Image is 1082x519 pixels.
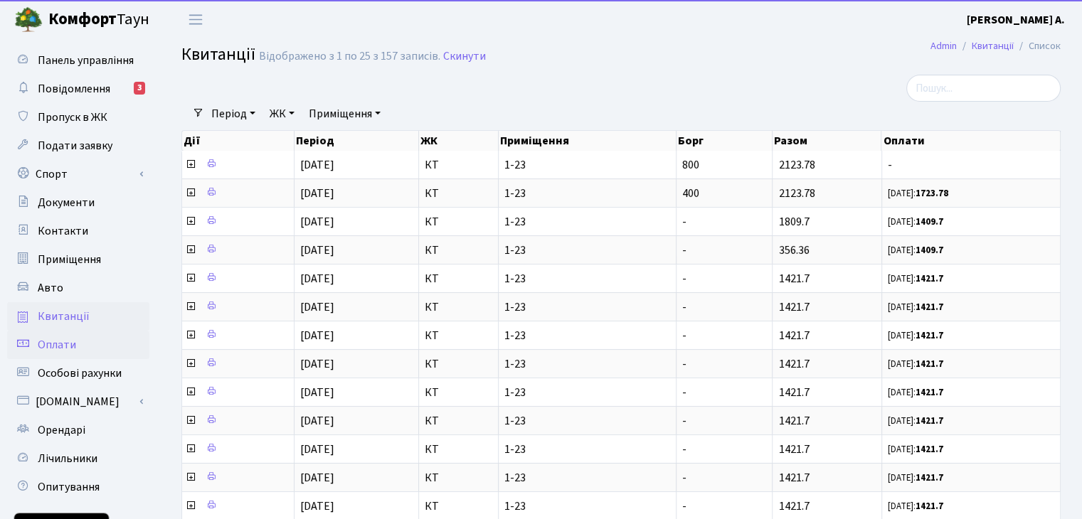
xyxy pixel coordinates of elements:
[916,471,943,484] b: 1421.7
[303,102,386,126] a: Приміщення
[916,301,943,314] b: 1421.7
[295,131,419,151] th: Період
[425,472,492,483] span: КТ
[888,301,943,314] small: [DATE]:
[888,414,943,427] small: [DATE]:
[38,109,107,125] span: Пропуск в ЖК
[425,273,492,284] span: КТ
[7,473,149,501] a: Опитування
[778,442,809,457] span: 1421.7
[778,157,815,173] span: 2123.78
[300,157,334,173] span: [DATE]
[443,50,486,63] a: Скинути
[38,337,76,353] span: Оплати
[504,245,670,256] span: 1-23
[967,12,1065,28] b: [PERSON_NAME] А.
[682,413,686,429] span: -
[499,131,677,151] th: Приміщення
[916,272,943,285] b: 1421.7
[778,186,815,201] span: 2123.78
[7,188,149,217] a: Документи
[682,498,686,514] span: -
[300,214,334,230] span: [DATE]
[7,416,149,444] a: Орендарі
[264,102,300,126] a: ЖК
[778,498,809,514] span: 1421.7
[888,500,943,513] small: [DATE]:
[300,242,334,258] span: [DATE]
[778,413,809,429] span: 1421.7
[504,387,670,398] span: 1-23
[682,242,686,258] span: -
[300,186,334,201] span: [DATE]
[7,245,149,274] a: Приміщення
[778,214,809,230] span: 1809.7
[682,157,699,173] span: 800
[300,356,334,372] span: [DATE]
[300,498,334,514] span: [DATE]
[182,131,295,151] th: Дії
[7,132,149,160] a: Подати заявку
[916,443,943,456] b: 1421.7
[888,329,943,342] small: [DATE]:
[300,442,334,457] span: [DATE]
[48,8,117,31] b: Комфорт
[881,131,1060,151] th: Оплати
[888,272,943,285] small: [DATE]:
[504,501,670,512] span: 1-23
[916,386,943,399] b: 1421.7
[778,328,809,343] span: 1421.7
[300,413,334,429] span: [DATE]
[300,271,334,287] span: [DATE]
[134,82,145,95] div: 3
[916,244,943,257] b: 1409.7
[888,215,943,228] small: [DATE]:
[7,331,149,359] a: Оплати
[206,102,261,126] a: Період
[259,50,440,63] div: Відображено з 1 по 25 з 157 записів.
[425,330,492,341] span: КТ
[504,472,670,483] span: 1-23
[504,216,670,228] span: 1-23
[682,186,699,201] span: 400
[425,415,492,427] span: КТ
[504,358,670,370] span: 1-23
[888,244,943,257] small: [DATE]:
[916,414,943,427] b: 1421.7
[425,444,492,455] span: КТ
[425,301,492,313] span: КТ
[773,131,881,151] th: Разом
[682,214,686,230] span: -
[916,500,943,513] b: 1421.7
[178,8,213,31] button: Переключити навігацію
[38,479,100,495] span: Опитування
[38,309,90,324] span: Квитанції
[909,31,1082,61] nav: breadcrumb
[300,299,334,315] span: [DATE]
[300,385,334,400] span: [DATE]
[677,131,773,151] th: Борг
[778,356,809,372] span: 1421.7
[425,387,492,398] span: КТ
[778,385,809,400] span: 1421.7
[38,53,134,68] span: Панель управління
[682,442,686,457] span: -
[916,187,948,200] b: 1723.78
[778,470,809,486] span: 1421.7
[300,328,334,343] span: [DATE]
[682,271,686,287] span: -
[38,280,63,296] span: Авто
[888,358,943,370] small: [DATE]:
[888,386,943,399] small: [DATE]:
[504,330,670,341] span: 1-23
[14,6,43,34] img: logo.png
[916,358,943,370] b: 1421.7
[682,356,686,372] span: -
[504,159,670,171] span: 1-23
[425,159,492,171] span: КТ
[504,415,670,427] span: 1-23
[7,444,149,473] a: Лічильники
[504,444,670,455] span: 1-23
[38,252,101,267] span: Приміщення
[425,358,492,370] span: КТ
